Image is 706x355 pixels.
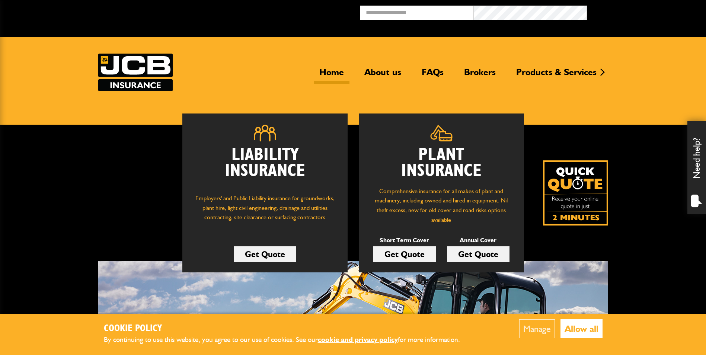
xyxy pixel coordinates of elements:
a: JCB Insurance Services [98,54,173,91]
button: Allow all [560,319,603,338]
a: Get your insurance quote isn just 2-minutes [543,160,608,226]
a: Get Quote [447,246,509,262]
p: Employers' and Public Liability insurance for groundworks, plant hire, light civil engineering, d... [194,194,336,229]
a: FAQs [416,67,449,84]
a: Home [314,67,349,84]
h2: Liability Insurance [194,147,336,186]
button: Broker Login [587,6,700,17]
p: Comprehensive insurance for all makes of plant and machinery, including owned and hired in equipm... [370,186,513,224]
h2: Plant Insurance [370,147,513,179]
button: Manage [519,319,555,338]
h2: Cookie Policy [104,323,472,335]
p: Short Term Cover [373,236,436,245]
a: Products & Services [511,67,602,84]
p: Annual Cover [447,236,509,245]
p: By continuing to use this website, you agree to our use of cookies. See our for more information. [104,334,472,346]
img: JCB Insurance Services logo [98,54,173,91]
a: About us [359,67,407,84]
a: Get Quote [373,246,436,262]
div: Need help? [687,121,706,214]
img: Quick Quote [543,160,608,226]
a: cookie and privacy policy [318,335,398,344]
a: Brokers [459,67,501,84]
a: Get Quote [234,246,296,262]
